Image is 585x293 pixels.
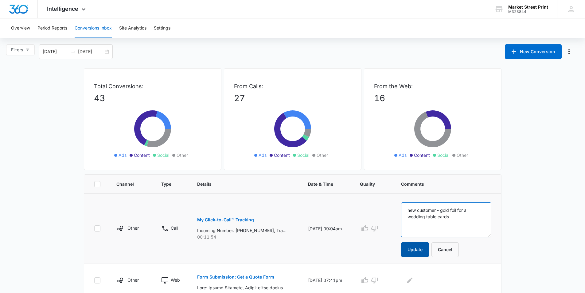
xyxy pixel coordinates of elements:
[405,275,415,285] button: Edit Comments
[78,48,103,55] input: End date
[197,234,293,240] p: 00:11:54
[171,225,178,231] p: Call
[154,18,170,38] button: Settings
[6,44,35,55] button: Filters
[297,152,309,158] span: Social
[414,152,430,158] span: Content
[259,152,267,158] span: Ads
[197,227,287,234] p: Incoming Number: [PHONE_NUMBER], Tracking Number: [PHONE_NUMBER], Ring To: [PHONE_NUMBER], Caller...
[127,277,139,283] p: Other
[197,218,254,222] p: My Click-to-Call™ Tracking
[177,152,188,158] span: Other
[197,181,284,187] span: Details
[505,44,562,59] button: New Conversion
[127,225,139,231] p: Other
[161,181,174,187] span: Type
[308,181,336,187] span: Date & Time
[234,82,351,90] p: From Calls:
[75,18,112,38] button: Conversions Inbox
[197,270,274,284] button: Form Submission: Get a Quote Form
[116,181,138,187] span: Channel
[274,152,290,158] span: Content
[317,152,328,158] span: Other
[564,47,574,57] button: Manage Numbers
[43,48,68,55] input: Start date
[401,202,491,237] textarea: new customer - gold foil for a wedding table cards
[119,152,127,158] span: Ads
[197,212,254,227] button: My Click-to-Call™ Tracking
[11,46,23,53] span: Filters
[457,152,468,158] span: Other
[71,49,76,54] span: to
[94,92,211,105] p: 43
[134,152,150,158] span: Content
[374,92,491,105] p: 16
[119,18,146,38] button: Site Analytics
[197,284,287,291] p: Lore: Ipsumd Sitametc, Adipi: elitse.doeiusmo@temporincididuntutla.etd, Magna: 9241319342, Ali en...
[171,277,180,283] p: Web
[508,5,548,10] div: account name
[94,82,211,90] p: Total Conversions:
[71,49,76,54] span: swap-right
[399,152,407,158] span: Ads
[401,181,482,187] span: Comments
[157,152,169,158] span: Social
[197,275,274,279] p: Form Submission: Get a Quote Form
[360,181,377,187] span: Quality
[234,92,351,105] p: 27
[301,194,353,263] td: [DATE] 09:04am
[11,18,30,38] button: Overview
[431,242,459,257] button: Cancel
[374,82,491,90] p: From the Web:
[508,10,548,14] div: account id
[437,152,449,158] span: Social
[401,242,429,257] button: Update
[37,18,67,38] button: Period Reports
[47,6,78,12] span: Intelligence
